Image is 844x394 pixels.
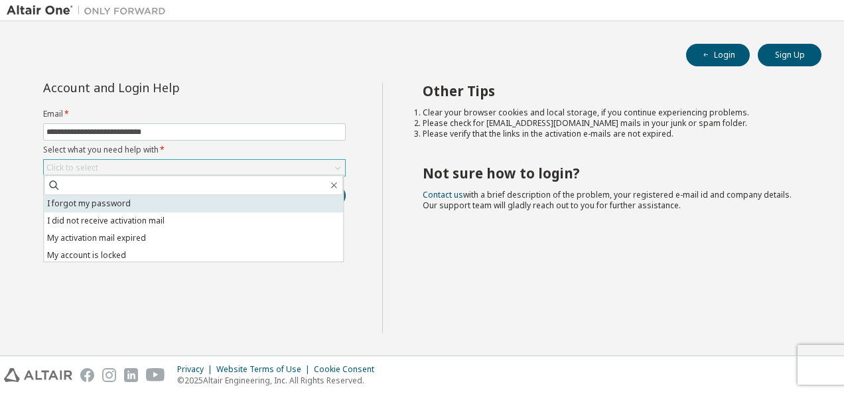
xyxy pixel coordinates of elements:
[423,118,798,129] li: Please check for [EMAIL_ADDRESS][DOMAIN_NAME] mails in your junk or spam folder.
[177,364,216,375] div: Privacy
[423,82,798,99] h2: Other Tips
[146,368,165,382] img: youtube.svg
[43,82,285,93] div: Account and Login Help
[7,4,173,17] img: Altair One
[423,189,792,211] span: with a brief description of the problem, your registered e-mail id and company details. Our suppo...
[46,163,98,173] div: Click to select
[314,364,382,375] div: Cookie Consent
[758,44,821,66] button: Sign Up
[43,109,346,119] label: Email
[43,145,346,155] label: Select what you need help with
[423,189,463,200] a: Contact us
[102,368,116,382] img: instagram.svg
[216,364,314,375] div: Website Terms of Use
[44,195,343,212] li: I forgot my password
[80,368,94,382] img: facebook.svg
[423,129,798,139] li: Please verify that the links in the activation e-mails are not expired.
[124,368,138,382] img: linkedin.svg
[686,44,750,66] button: Login
[4,368,72,382] img: altair_logo.svg
[423,107,798,118] li: Clear your browser cookies and local storage, if you continue experiencing problems.
[423,164,798,182] h2: Not sure how to login?
[44,160,345,176] div: Click to select
[177,375,382,386] p: © 2025 Altair Engineering, Inc. All Rights Reserved.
